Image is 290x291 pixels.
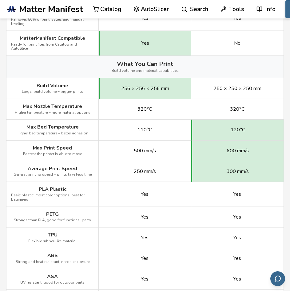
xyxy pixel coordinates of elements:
[112,69,179,73] span: Build volume and material capabilities
[20,281,85,285] span: UV resistant, good for outdoor parts
[141,191,149,197] span: Yes
[233,191,241,197] span: Yes
[121,86,169,91] span: 256 × 256 × 256 mm
[46,211,59,217] span: PETG
[11,193,94,202] span: Basic plastic, most color options, best for beginners
[47,253,58,258] span: ABS
[47,274,58,279] span: ASA
[14,218,91,223] span: Stronger than PLA, good for functional parts
[33,145,72,151] span: Max Print Speed
[141,256,149,261] span: Yes
[117,60,173,68] span: What You Can Print
[231,127,245,133] span: 120°C
[213,86,261,91] span: 250 × 250 × 250 mm
[15,111,90,115] span: Higher temperature = more material options
[270,271,285,286] button: Send feedback via email
[19,4,83,14] span: Matter Manifest
[141,214,149,220] span: Yes
[134,148,156,154] span: 500 mm/s
[233,276,241,282] span: Yes
[20,35,85,41] span: MatterManifest Compatible
[233,214,241,220] span: Yes
[22,90,83,94] span: Larger build volume = bigger prints
[141,15,149,21] span: Yes
[23,104,82,109] span: Max Nozzle Temperature
[134,169,156,174] span: 250 mm/s
[28,166,77,171] span: Average Print Speed
[48,232,58,238] span: TPU
[14,173,92,177] span: General printing speed = prints take less time
[23,152,82,156] span: Fastest the printer is able to move
[137,106,152,112] span: 320°C
[234,40,240,46] span: No
[37,83,68,88] span: Build Volume
[39,186,66,192] span: PLA Plastic
[17,131,88,136] span: Higher bed temperature = better adhesion
[227,169,249,174] span: 300 mm/s
[141,235,149,240] span: Yes
[11,43,94,51] span: Ready for print files from Catalog and AutoSlicer
[233,235,241,240] span: Yes
[11,18,94,26] span: Removes 80% of print issues and manual leveling
[141,40,149,46] span: Yes
[16,260,89,264] span: Strong and heat resistant, needs enclosure
[28,239,77,244] span: Flexible rubber-like material
[141,276,149,282] span: Yes
[233,256,241,261] span: Yes
[137,127,152,133] span: 110°C
[227,148,249,154] span: 600 mm/s
[230,106,244,112] span: 320°C
[26,124,79,130] span: Max Bed Temperature
[233,15,241,21] span: Yes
